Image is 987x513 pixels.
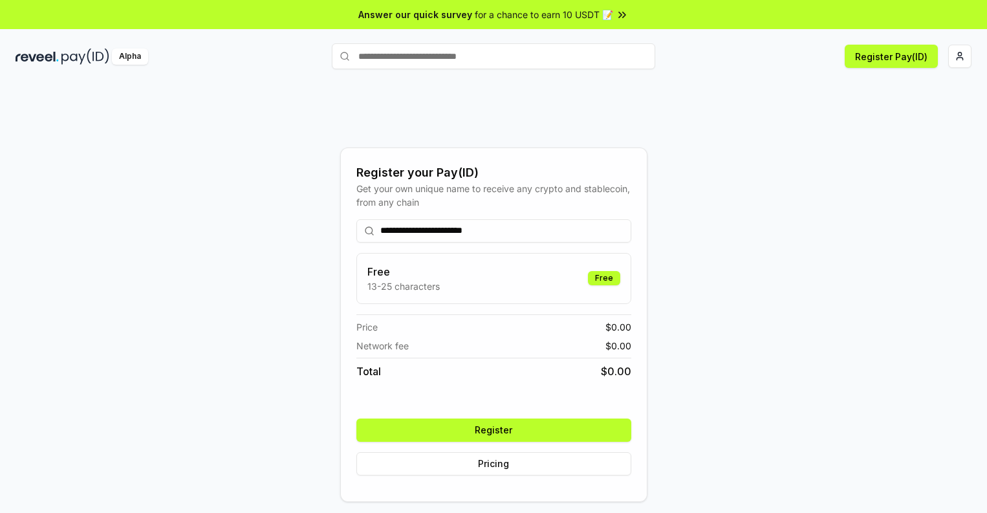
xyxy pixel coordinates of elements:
[367,279,440,293] p: 13-25 characters
[845,45,938,68] button: Register Pay(ID)
[601,364,631,379] span: $ 0.00
[356,182,631,209] div: Get your own unique name to receive any crypto and stablecoin, from any chain
[475,8,613,21] span: for a chance to earn 10 USDT 📝
[61,49,109,65] img: pay_id
[605,320,631,334] span: $ 0.00
[367,264,440,279] h3: Free
[356,320,378,334] span: Price
[358,8,472,21] span: Answer our quick survey
[605,339,631,353] span: $ 0.00
[356,452,631,475] button: Pricing
[356,364,381,379] span: Total
[112,49,148,65] div: Alpha
[588,271,620,285] div: Free
[356,339,409,353] span: Network fee
[16,49,59,65] img: reveel_dark
[356,164,631,182] div: Register your Pay(ID)
[356,419,631,442] button: Register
